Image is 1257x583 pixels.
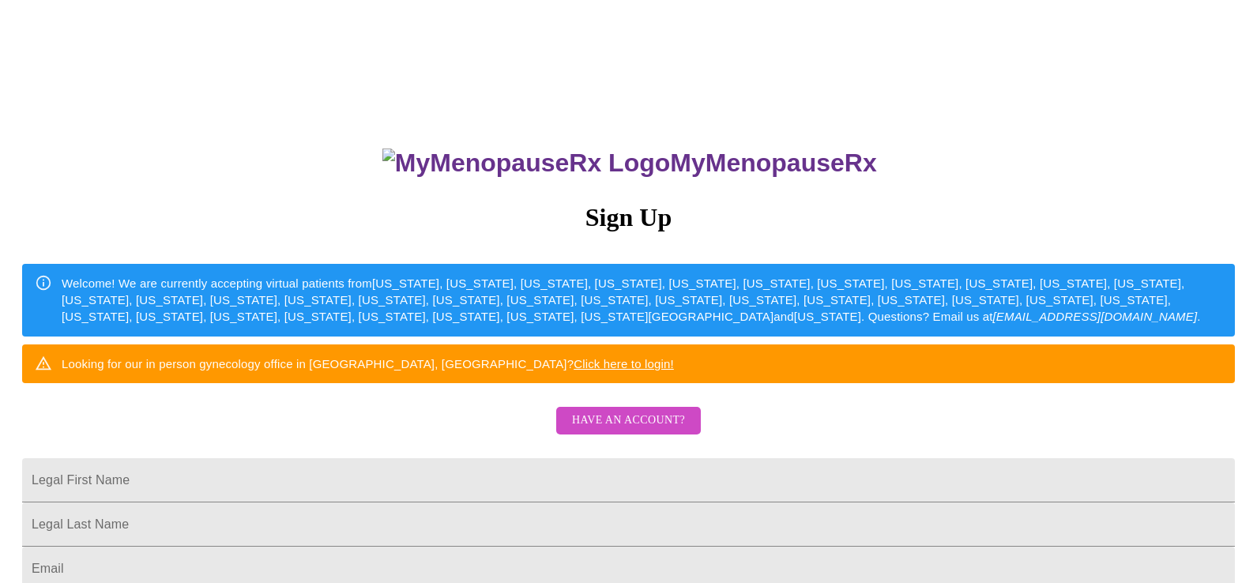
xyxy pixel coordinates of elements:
[556,407,701,434] button: Have an account?
[22,203,1235,232] h3: Sign Up
[993,310,1198,323] em: [EMAIL_ADDRESS][DOMAIN_NAME]
[382,149,670,178] img: MyMenopauseRx Logo
[24,149,1236,178] h3: MyMenopauseRx
[574,357,674,370] a: Click here to login!
[552,424,705,438] a: Have an account?
[62,269,1222,332] div: Welcome! We are currently accepting virtual patients from [US_STATE], [US_STATE], [US_STATE], [US...
[572,411,685,431] span: Have an account?
[62,349,674,378] div: Looking for our in person gynecology office in [GEOGRAPHIC_DATA], [GEOGRAPHIC_DATA]?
